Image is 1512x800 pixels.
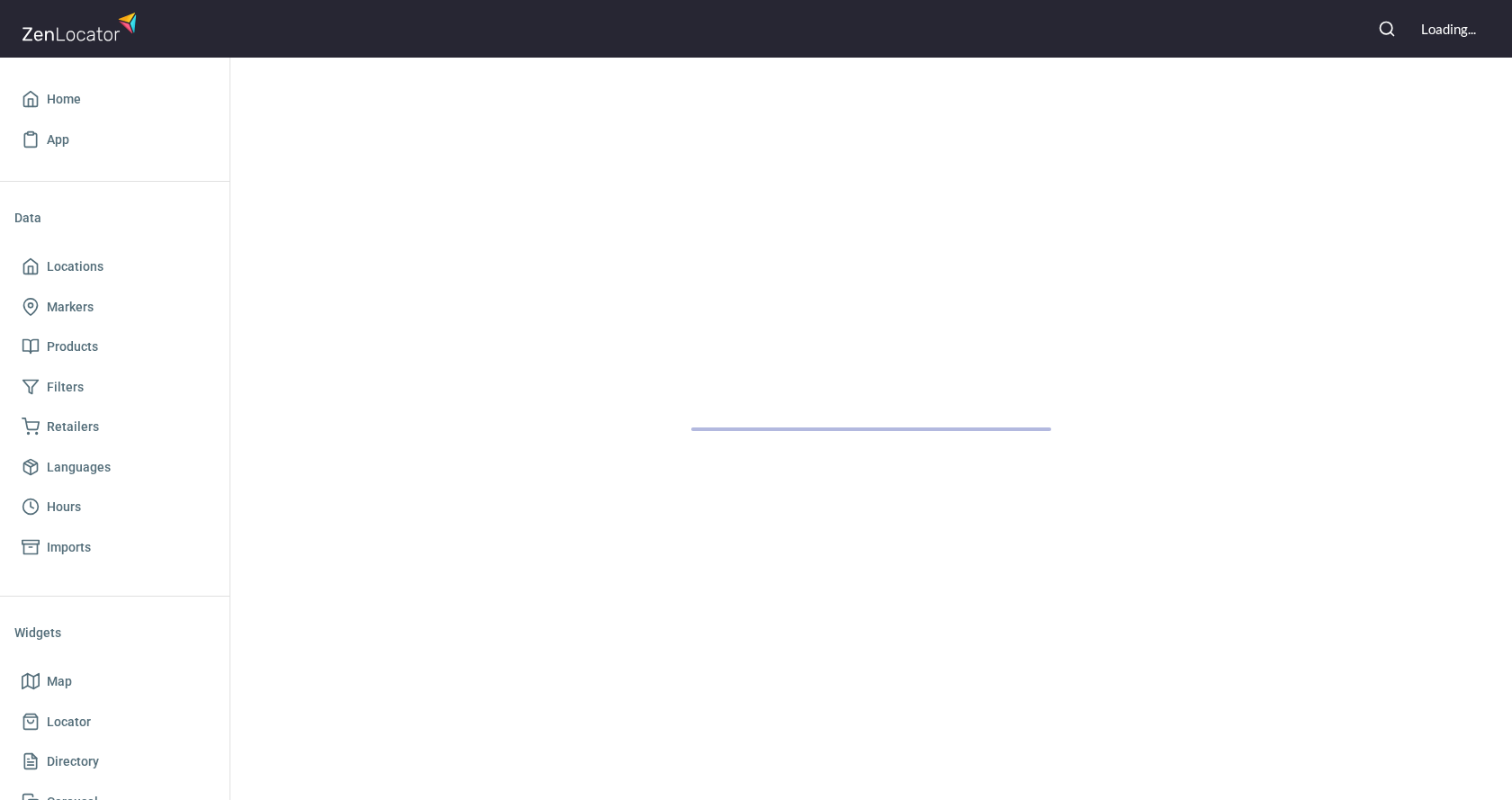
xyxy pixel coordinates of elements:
a: Markers [14,287,215,328]
a: Directory [14,742,215,782]
button: Search [1367,9,1407,49]
span: Home [47,88,81,111]
span: App [47,129,69,151]
a: Filters [14,367,215,408]
span: Retailers [47,416,99,438]
span: Languages [47,456,111,479]
a: Locator [14,702,215,742]
a: Languages [14,447,215,488]
span: Map [47,670,72,693]
a: Map [14,661,215,702]
span: Hours [47,496,81,518]
span: Filters [47,376,84,399]
a: Hours [14,487,215,527]
span: Locations [47,256,103,278]
span: Markers [47,296,94,319]
span: Imports [47,536,91,559]
a: Imports [14,527,215,568]
a: Home [14,79,215,120]
span: Products [47,336,98,358]
a: Products [14,327,215,367]
img: zenlocator [22,7,142,46]
li: Data [14,196,215,239]
span: Locator [47,711,91,733]
div: Loading... [1421,20,1476,39]
a: App [14,120,215,160]
a: Locations [14,247,215,287]
span: Directory [47,751,99,773]
a: Retailers [14,407,215,447]
li: Widgets [14,611,215,654]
